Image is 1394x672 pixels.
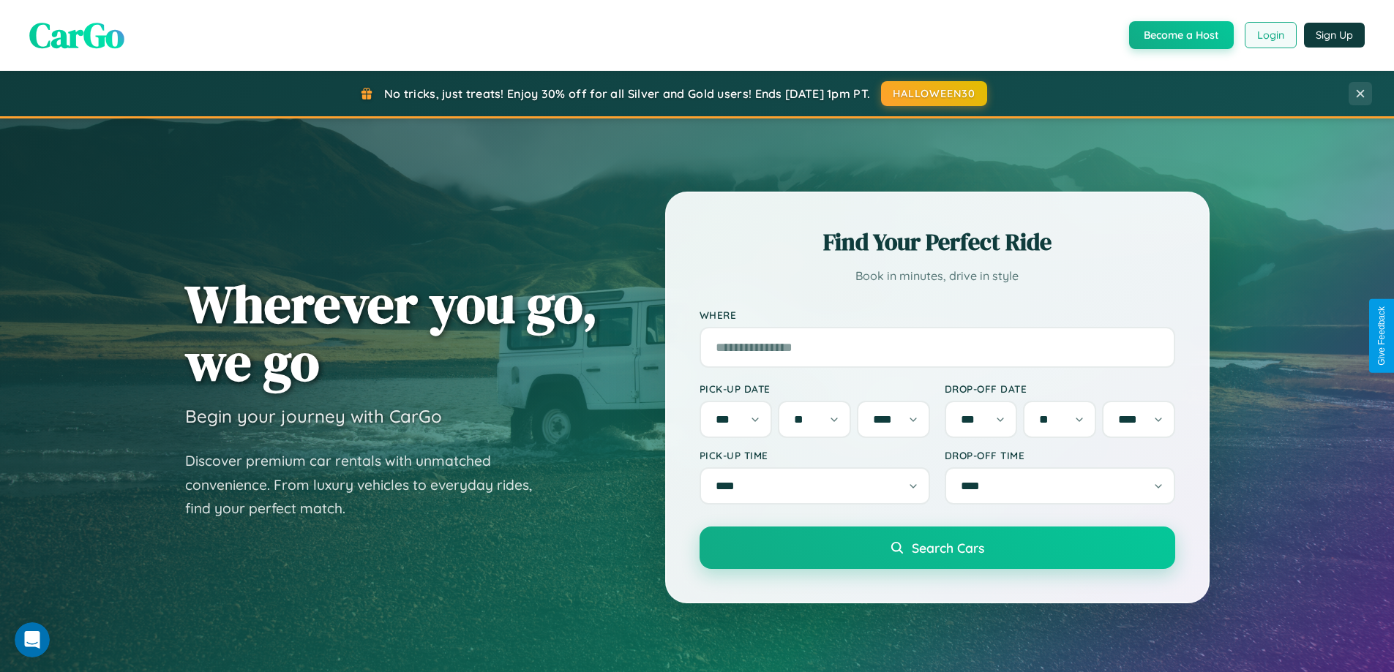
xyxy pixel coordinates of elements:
[700,449,930,461] label: Pick-up Time
[185,449,551,521] p: Discover premium car rentals with unmatched convenience. From luxury vehicles to everyday rides, ...
[185,405,442,427] h3: Begin your journey with CarGo
[700,265,1175,287] p: Book in minutes, drive in style
[1129,21,1234,49] button: Become a Host
[945,449,1175,461] label: Drop-off Time
[700,526,1175,569] button: Search Cars
[700,226,1175,258] h2: Find Your Perfect Ride
[1245,22,1297,48] button: Login
[881,81,987,106] button: HALLOWEEN30
[185,275,598,390] h1: Wherever you go, we go
[700,382,930,395] label: Pick-up Date
[945,382,1175,395] label: Drop-off Date
[1304,23,1365,48] button: Sign Up
[1376,306,1387,366] div: Give Feedback
[700,309,1175,321] label: Where
[29,11,124,59] span: CarGo
[384,86,870,101] span: No tricks, just treats! Enjoy 30% off for all Silver and Gold users! Ends [DATE] 1pm PT.
[15,622,50,657] iframe: Intercom live chat
[912,540,984,556] span: Search Cars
